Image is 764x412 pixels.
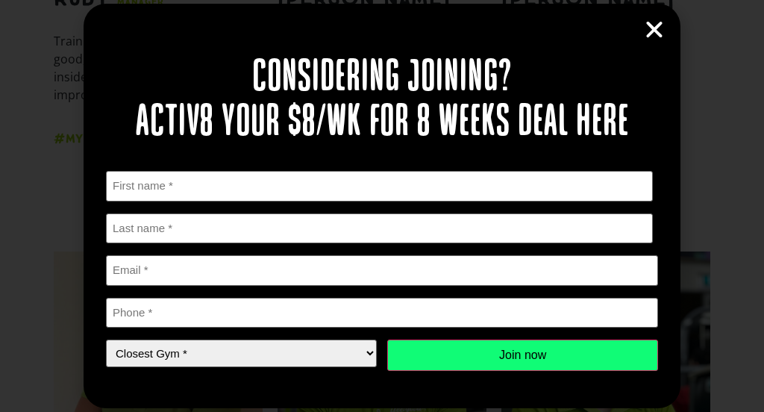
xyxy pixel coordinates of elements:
[643,19,666,41] a: Close
[387,340,658,371] input: Join now
[106,298,658,328] input: Phone *
[106,213,653,244] input: Last name *
[106,171,653,202] input: First name *
[106,255,658,286] input: Email *
[106,56,658,146] h2: Considering joining? Activ8 your $8/wk for 8 weeks deal here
